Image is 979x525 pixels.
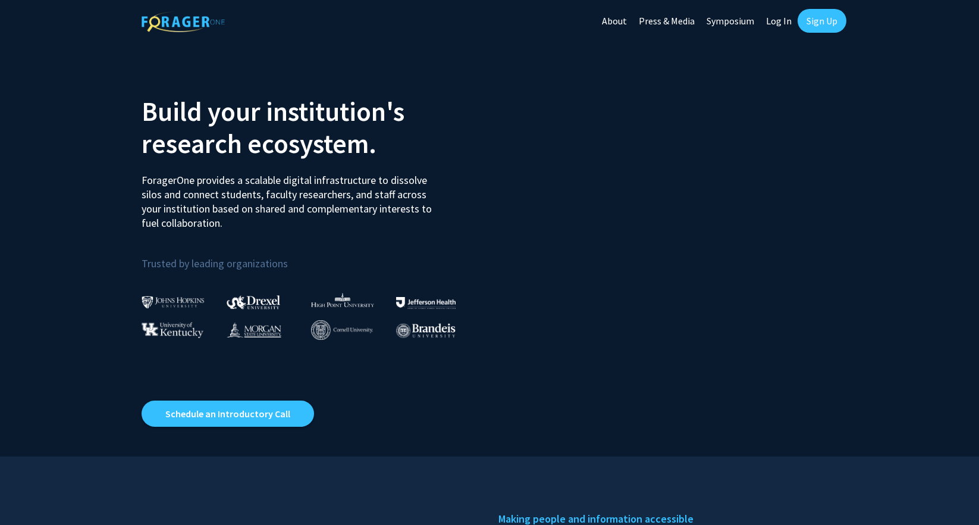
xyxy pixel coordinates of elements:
img: Morgan State University [227,322,281,337]
img: Thomas Jefferson University [396,297,456,308]
p: ForagerOne provides a scalable digital infrastructure to dissolve silos and connect students, fac... [142,164,440,230]
img: High Point University [311,293,374,307]
a: Opens in a new tab [142,401,314,427]
img: Cornell University [311,320,373,340]
img: Johns Hopkins University [142,296,205,308]
img: Brandeis University [396,323,456,338]
p: Trusted by leading organizations [142,240,481,273]
img: Drexel University [227,295,280,309]
a: Sign Up [798,9,846,33]
h2: Build your institution's research ecosystem. [142,95,481,160]
img: University of Kentucky [142,322,203,338]
img: ForagerOne Logo [142,11,225,32]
